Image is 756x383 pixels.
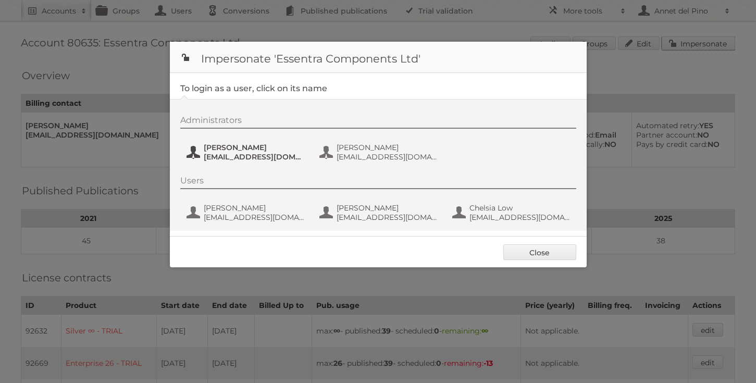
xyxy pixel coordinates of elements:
span: [PERSON_NAME] [204,143,305,152]
a: Close [503,244,576,260]
span: Chelsia Low [469,203,571,213]
span: [PERSON_NAME] [337,203,438,213]
button: Chelsia Low [EMAIL_ADDRESS][DOMAIN_NAME] [451,202,574,223]
span: [EMAIL_ADDRESS][DOMAIN_NAME] [337,213,438,222]
button: [PERSON_NAME] [EMAIL_ADDRESS][DOMAIN_NAME] [318,142,441,163]
button: [PERSON_NAME] [EMAIL_ADDRESS][DOMAIN_NAME] [318,202,441,223]
div: Users [180,176,576,189]
span: [EMAIL_ADDRESS][DOMAIN_NAME] [337,152,438,162]
button: [PERSON_NAME] [EMAIL_ADDRESS][DOMAIN_NAME] [185,142,308,163]
legend: To login as a user, click on its name [180,83,327,93]
span: [PERSON_NAME] [337,143,438,152]
span: [EMAIL_ADDRESS][DOMAIN_NAME] [204,152,305,162]
span: [PERSON_NAME] [204,203,305,213]
span: [EMAIL_ADDRESS][DOMAIN_NAME] [204,213,305,222]
button: [PERSON_NAME] [EMAIL_ADDRESS][DOMAIN_NAME] [185,202,308,223]
span: [EMAIL_ADDRESS][DOMAIN_NAME] [469,213,571,222]
h1: Impersonate 'Essentra Components Ltd' [170,42,587,73]
div: Administrators [180,115,576,129]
